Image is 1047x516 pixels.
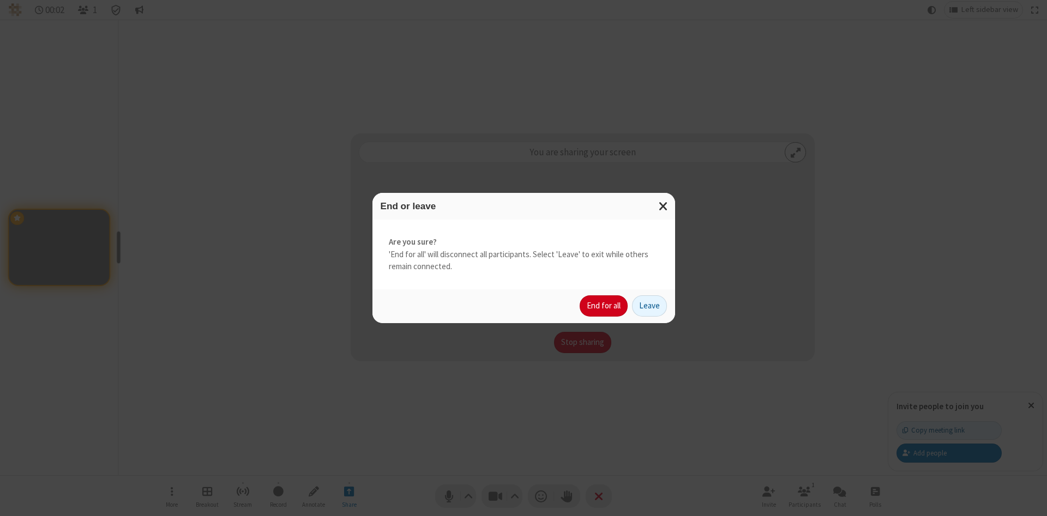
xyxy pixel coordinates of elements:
[580,295,628,317] button: End for all
[632,295,667,317] button: Leave
[372,220,675,289] div: 'End for all' will disconnect all participants. Select 'Leave' to exit while others remain connec...
[652,193,675,220] button: Close modal
[389,236,659,248] strong: Are you sure?
[381,201,667,211] h3: End or leave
